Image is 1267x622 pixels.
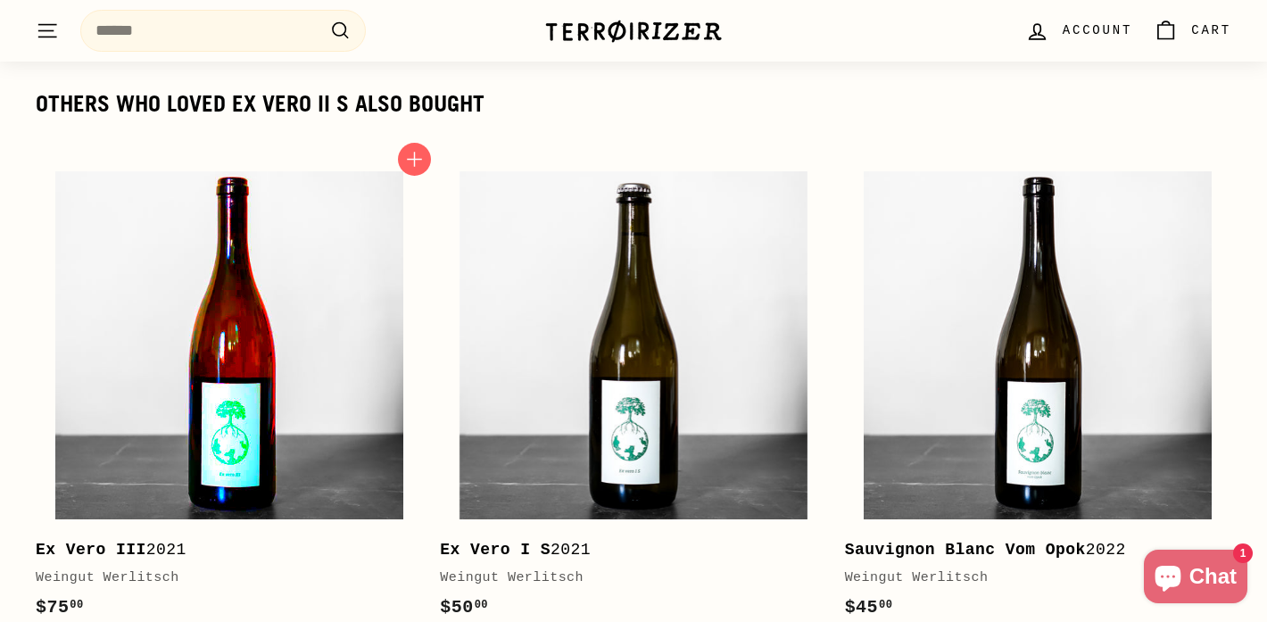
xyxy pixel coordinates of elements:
inbox-online-store-chat: Shopify online store chat [1139,550,1253,608]
div: 2021 [36,537,404,563]
div: 2021 [440,537,808,563]
b: Ex Vero I S [440,541,551,559]
span: Account [1063,21,1132,40]
sup: 00 [70,599,83,611]
sup: 00 [475,599,488,611]
div: 2022 [845,537,1213,563]
div: Weingut Werlitsch [440,568,808,589]
b: Ex Vero III [36,541,146,559]
span: $50 [440,597,488,618]
b: Sauvignon Blanc Vom Opok [845,541,1086,559]
div: Weingut Werlitsch [36,568,404,589]
span: Cart [1191,21,1231,40]
div: Others who loved Ex Vero II S also bought [36,92,1231,117]
span: $45 [845,597,893,618]
sup: 00 [879,599,892,611]
a: Account [1014,4,1143,57]
span: $75 [36,597,84,618]
div: Weingut Werlitsch [845,568,1213,589]
a: Cart [1143,4,1242,57]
